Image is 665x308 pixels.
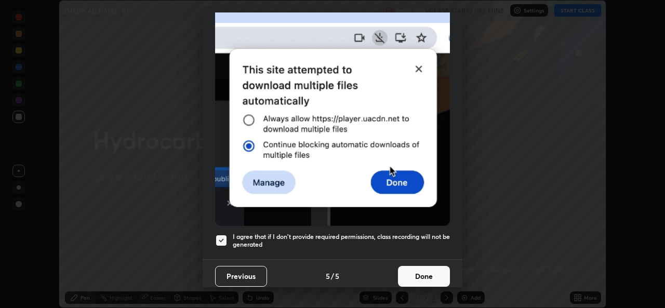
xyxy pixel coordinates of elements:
[215,266,267,287] button: Previous
[335,271,339,282] h4: 5
[233,233,450,249] h5: I agree that if I don't provide required permissions, class recording will not be generated
[398,266,450,287] button: Done
[331,271,334,282] h4: /
[326,271,330,282] h4: 5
